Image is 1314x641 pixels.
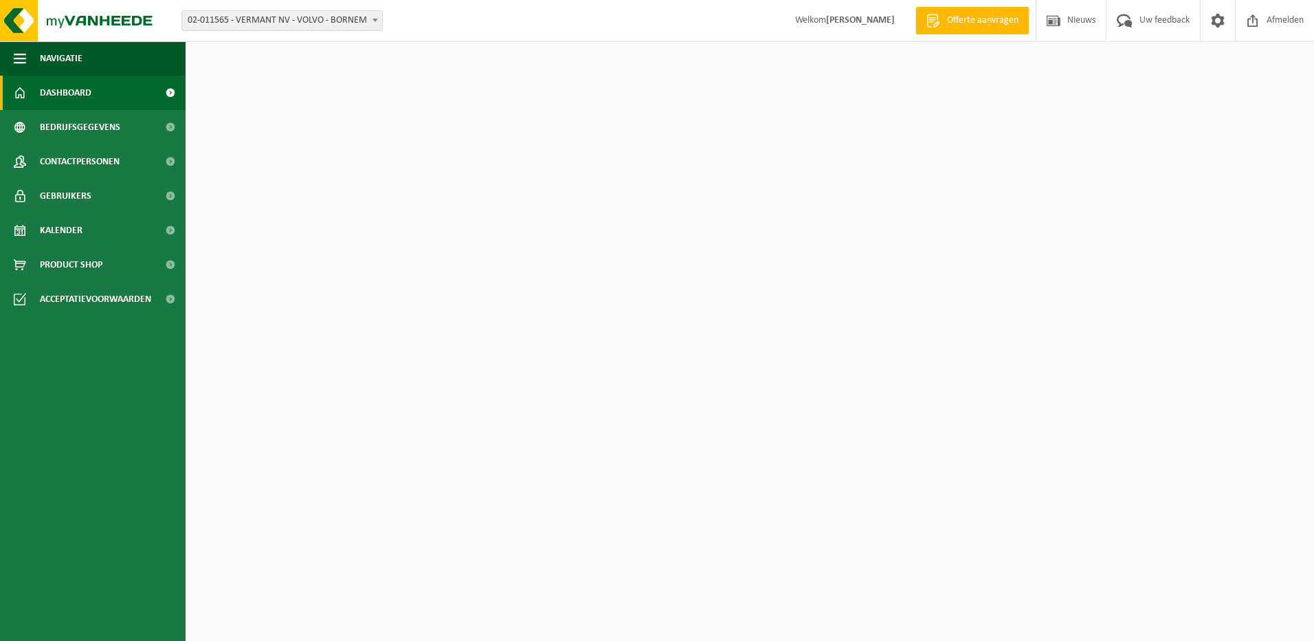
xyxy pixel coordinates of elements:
span: Offerte aanvragen [944,14,1022,28]
a: Offerte aanvragen [915,7,1029,34]
span: 02-011565 - VERMANT NV - VOLVO - BORNEM [182,11,382,30]
strong: [PERSON_NAME] [826,15,895,25]
span: Acceptatievoorwaarden [40,282,151,316]
span: Bedrijfsgegevens [40,110,120,144]
span: Kalender [40,213,82,248]
span: Navigatie [40,41,82,76]
span: Dashboard [40,76,91,110]
span: 02-011565 - VERMANT NV - VOLVO - BORNEM [181,10,383,31]
span: Contactpersonen [40,144,120,179]
span: Gebruikers [40,179,91,213]
span: Product Shop [40,248,102,282]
